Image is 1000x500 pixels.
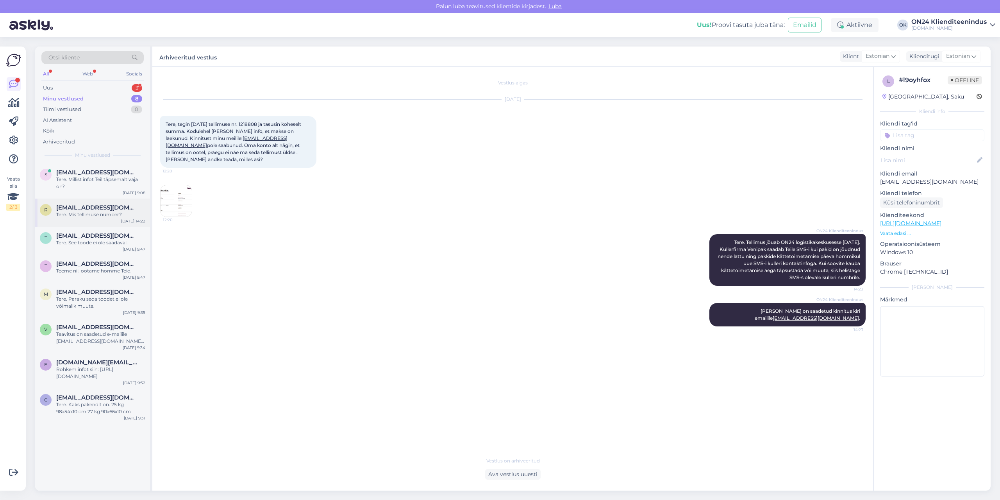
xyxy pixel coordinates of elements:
div: Tere. Kaks pakendit on. 25 kg 98x54x10 cm 27 kg 90x66x10 cm [56,401,145,415]
span: e-mail.power.ru@mail.ru [56,359,137,366]
span: r [44,207,48,213]
p: Märkmed [880,296,984,304]
div: Proovi tasuta juba täna: [697,20,785,30]
div: Kõik [43,127,54,135]
span: t [45,263,47,269]
img: Askly Logo [6,53,21,68]
div: Teavitus on saadetud e-mailile [EMAIL_ADDRESS][DOMAIN_NAME] [DATE]. [56,331,145,345]
div: ON24 Klienditeenindus [911,19,987,25]
p: Brauser [880,260,984,268]
div: Vaata siia [6,176,20,211]
span: Offline [948,76,982,84]
div: [PERSON_NAME] [880,284,984,291]
span: c [44,397,48,403]
p: Operatsioonisüsteem [880,240,984,248]
p: Kliendi tag'id [880,120,984,128]
p: Chrome [TECHNICAL_ID] [880,268,984,276]
input: Lisa nimi [880,156,975,165]
span: Minu vestlused [75,152,110,159]
a: ON24 Klienditeenindus[DOMAIN_NAME] [911,19,995,31]
div: Kliendi info [880,108,984,115]
p: Kliendi email [880,170,984,178]
div: Ava vestlus uuesti [485,469,541,480]
div: [DATE] 9:31 [124,415,145,421]
span: Estonian [866,52,889,61]
span: 12:20 [162,168,192,174]
span: Vestlus on arhiveeritud [486,457,540,464]
span: 14:23 [834,286,863,292]
div: Klienditugi [906,52,939,61]
span: s [45,172,47,177]
span: catandra@vk.com [56,394,137,401]
div: Vestlus algas [160,79,866,86]
div: Tere. Millist infot Teil täpsemalt vaja on? [56,176,145,190]
span: Tere, tegin [DATE] tellimuse nr. 1218808 ja tasusin koheselt summa. Kodulehel [PERSON_NAME] info,... [166,121,302,162]
div: # l9oyhfox [899,75,948,85]
button: Emailid [788,18,821,32]
div: OK [897,20,908,30]
span: vagr555@gmail.com [56,324,137,331]
div: [DOMAIN_NAME] [911,25,987,31]
div: [GEOGRAPHIC_DATA], Saku [882,93,964,101]
a: [EMAIL_ADDRESS][DOMAIN_NAME] [773,315,859,321]
p: Windows 10 [880,248,984,256]
div: 2 / 3 [6,204,20,211]
div: [DATE] 9:47 [123,274,145,280]
div: Tiimi vestlused [43,106,81,113]
span: M [44,291,48,297]
div: Web [81,69,95,79]
div: Teeme nii, ootame homme Teid. [56,267,145,274]
span: smdraakon@gmail.com [56,169,137,176]
div: Aktiivne [831,18,879,32]
div: Küsi telefoninumbrit [880,197,943,208]
span: Mashinkod@gmail.com [56,289,137,296]
div: All [41,69,50,79]
div: AI Assistent [43,116,72,124]
span: l [887,78,890,84]
div: Minu vestlused [43,95,84,103]
div: [DATE] 9:32 [123,380,145,386]
input: Lisa tag [880,129,984,141]
span: Estonian [946,52,970,61]
span: Tammojamario@gmail.com [56,232,137,239]
div: Klient [840,52,859,61]
div: Tere. See toode ei ole saadaval. [56,239,145,246]
b: Uus! [697,21,712,29]
div: [DATE] 9:34 [123,345,145,351]
p: Kliendi nimi [880,144,984,152]
span: 14:23 [834,327,863,333]
div: Tere. Paraku seda toodet ei ole võimalik muuta. [56,296,145,310]
span: Otsi kliente [48,54,80,62]
div: [DATE] 9:47 [123,246,145,252]
div: Socials [125,69,144,79]
div: 0 [131,106,142,113]
span: toomas.raist@gmail.com [56,260,137,267]
span: e [44,362,47,367]
a: [URL][DOMAIN_NAME] [880,220,941,227]
div: 8 [131,95,142,103]
p: Vaata edasi ... [880,230,984,237]
div: [DATE] 14:22 [121,218,145,224]
div: Tere. Mis tellimuse number? [56,211,145,218]
img: Attachment [161,185,192,217]
div: Rohkem infot siin: [URL][DOMAIN_NAME] [56,366,145,380]
span: Luba [546,3,564,10]
div: Uus [43,84,53,92]
div: 3 [132,84,142,92]
span: T [45,235,47,241]
span: v [44,326,47,332]
span: [PERSON_NAME] on saadetud kinnitus kiri emailile . [755,308,861,321]
span: 12:20 [163,217,192,223]
p: Kliendi telefon [880,189,984,197]
label: Arhiveeritud vestlus [159,51,217,62]
div: Arhiveeritud [43,138,75,146]
span: randojarobin@gmail.com [56,204,137,211]
p: [EMAIL_ADDRESS][DOMAIN_NAME] [880,178,984,186]
p: Klienditeekond [880,211,984,219]
div: [DATE] 9:08 [123,190,145,196]
span: ON24 Klienditeenindus [816,297,863,303]
span: ON24 Klienditeenindus [816,228,863,234]
div: [DATE] 9:35 [123,310,145,315]
span: Tere. Tellimus jõuab ON24 logistikakeskusesse [DATE]. Kullerfirma Venipak saadab Teile SMS-i kui ... [718,239,861,280]
div: [DATE] [160,96,866,103]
